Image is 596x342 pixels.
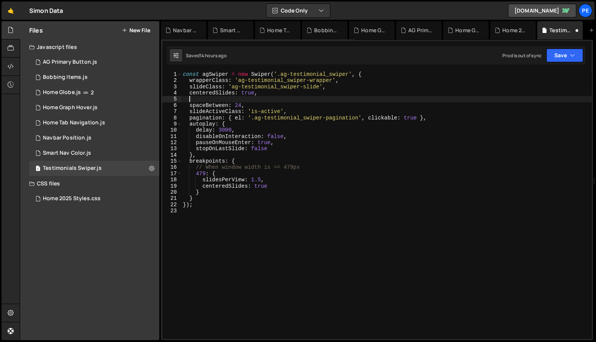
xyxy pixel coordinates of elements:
[162,84,182,90] div: 3
[267,27,291,34] div: Home Tab Navigation.js
[186,52,226,59] div: Saved
[508,4,576,17] a: [DOMAIN_NAME]
[29,26,43,35] h2: Files
[43,150,91,157] div: Smart Nav Color.js
[162,115,182,121] div: 8
[162,152,182,158] div: 14
[29,85,159,100] div: 16753/46016.js
[173,27,197,34] div: Navbar Position.js
[29,6,63,15] div: Simon Data
[91,89,94,96] span: 2
[43,89,81,96] div: Home Globe.js
[162,158,182,164] div: 15
[162,146,182,152] div: 13
[162,140,182,146] div: 12
[361,27,385,34] div: Home Globe.js
[162,90,182,96] div: 4
[162,164,182,170] div: 16
[2,2,20,20] a: 🤙
[162,208,182,214] div: 23
[162,171,182,177] div: 17
[162,108,182,115] div: 7
[314,27,338,34] div: Bobbing Items.js
[43,119,105,126] div: Home Tab Navigation.js
[20,176,159,191] div: CSS files
[162,77,182,83] div: 2
[162,133,182,140] div: 11
[200,52,226,59] div: 14 hours ago
[43,165,102,172] div: Testimonials Swiper.js
[43,74,88,81] div: Bobbing Items.js
[220,27,244,34] div: Smart Nav Color.js
[162,127,182,133] div: 10
[29,146,159,161] div: 16753/46074.js
[43,104,97,111] div: Home Graph Hover.js
[122,27,150,33] button: New File
[29,55,159,70] div: 16753/45990.js
[408,27,432,34] div: AG Primary Button.js
[43,59,97,66] div: AG Primary Button.js
[162,189,182,195] div: 20
[29,115,159,130] div: 16753/46062.js
[579,4,592,17] a: Pe
[29,100,159,115] div: 16753/45758.js
[455,27,480,34] div: Home Graph Hover.js
[162,121,182,127] div: 9
[162,102,182,108] div: 6
[502,27,527,34] div: Home 2025 Styles.css
[546,49,583,62] button: Save
[162,177,182,183] div: 18
[162,96,182,102] div: 5
[502,52,542,59] div: Prod is out of sync
[162,71,182,77] div: 1
[162,183,182,189] div: 19
[162,202,182,208] div: 22
[549,27,574,34] div: Testimonials Swiper.js
[20,39,159,55] div: Javascript files
[43,135,91,141] div: Navbar Position.js
[266,4,330,17] button: Code Only
[29,130,159,146] div: Navbar Position.js
[29,70,159,85] div: 16753/46060.js
[29,161,159,176] div: 16753/45792.js
[43,195,101,202] div: Home 2025 Styles.css
[29,191,159,206] div: 16753/45793.css
[162,195,182,201] div: 21
[36,166,40,172] span: 1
